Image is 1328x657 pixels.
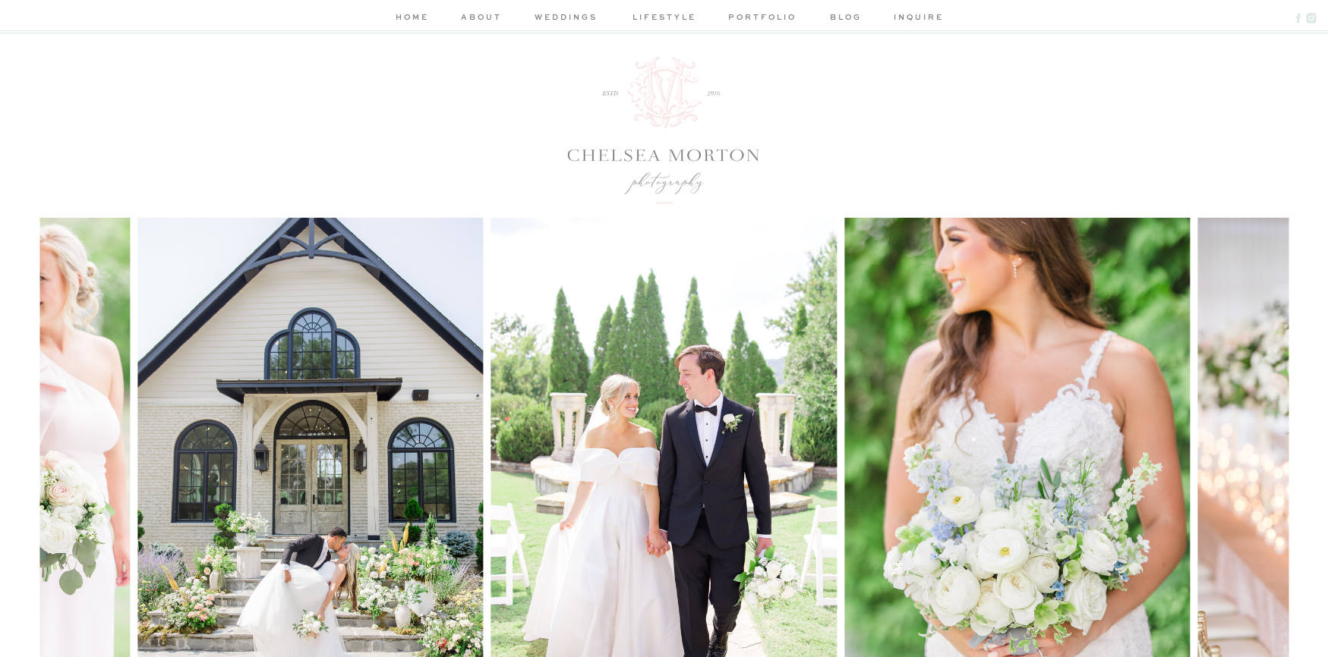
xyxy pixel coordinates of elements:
a: lifestyle [629,11,701,27]
a: blog [825,11,868,27]
a: home [393,11,433,27]
a: inquire [894,11,937,27]
a: portfolio [727,11,799,27]
a: weddings [530,11,602,27]
a: about [459,11,504,27]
